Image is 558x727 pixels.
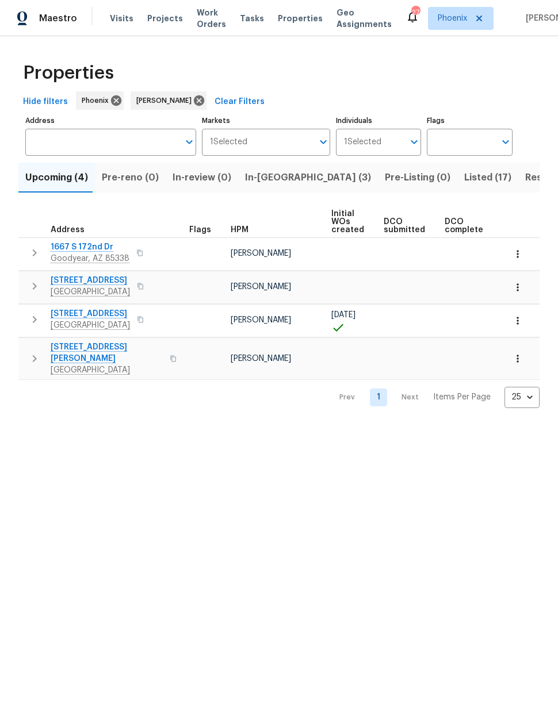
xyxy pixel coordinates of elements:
span: 1 Selected [210,137,247,147]
span: Phoenix [82,95,113,106]
button: Open [315,134,331,150]
span: Projects [147,13,183,24]
p: Items Per Page [433,391,491,403]
span: [PERSON_NAME] [231,249,291,257]
label: Markets [202,117,330,124]
span: [PERSON_NAME] [231,355,291,363]
button: Hide filters [18,91,72,113]
span: Flags [189,226,211,234]
span: Listed (17) [464,170,511,186]
span: Initial WOs created [331,210,364,234]
span: Visits [110,13,133,24]
label: Address [25,117,196,124]
span: In-[GEOGRAPHIC_DATA] (3) [245,170,371,186]
span: Properties [278,13,323,24]
nav: Pagination Navigation [328,387,540,408]
span: [PERSON_NAME] [231,283,291,291]
span: Maestro [39,13,77,24]
span: HPM [231,226,249,234]
span: Clear Filters [215,95,265,109]
label: Flags [427,117,513,124]
span: In-review (0) [173,170,231,186]
span: Address [51,226,85,234]
span: Phoenix [438,13,467,24]
button: Clear Filters [210,91,269,113]
button: Open [498,134,514,150]
span: DCO submitted [384,218,425,234]
a: Goto page 1 [370,388,387,406]
span: Hide filters [23,95,68,109]
span: [PERSON_NAME] [231,316,291,324]
span: Properties [23,67,114,79]
div: 25 [505,382,540,412]
span: Work Orders [197,7,226,30]
button: Open [181,134,197,150]
span: DCO complete [445,218,483,234]
div: 27 [411,7,419,18]
div: Phoenix [76,91,124,110]
span: [DATE] [331,311,356,319]
span: Geo Assignments [337,7,392,30]
span: [PERSON_NAME] [136,95,196,106]
span: Pre-Listing (0) [385,170,450,186]
span: Pre-reno (0) [102,170,159,186]
span: 1 Selected [344,137,381,147]
div: [PERSON_NAME] [131,91,207,110]
span: Tasks [240,14,264,22]
label: Individuals [336,117,422,124]
span: Upcoming (4) [25,170,88,186]
button: Open [406,134,422,150]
